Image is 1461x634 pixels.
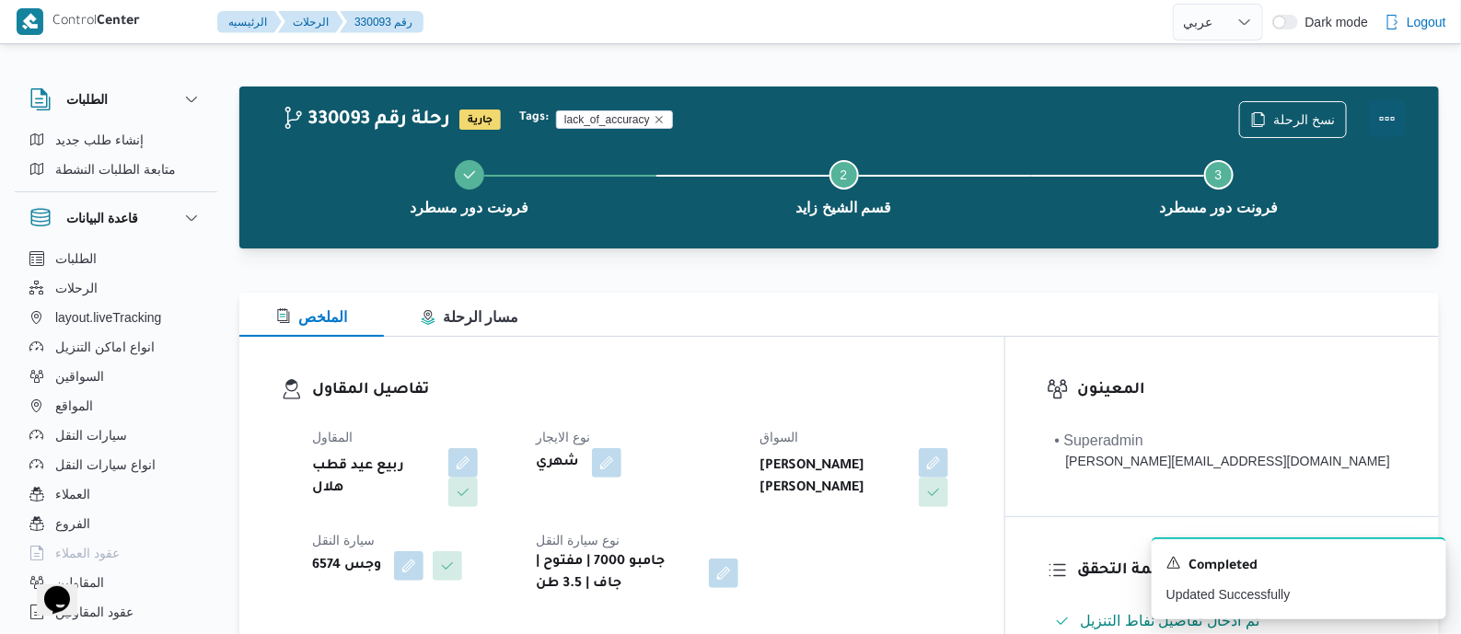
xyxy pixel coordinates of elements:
[55,483,90,505] span: العملاء
[97,15,140,29] b: Center
[312,430,353,444] span: المقاول
[1298,15,1368,29] span: Dark mode
[217,11,282,33] button: الرئيسيه
[22,421,210,450] button: سيارات النقل
[312,378,963,403] h3: تفاصيل المقاول
[796,197,892,219] span: قسم الشيخ زايد
[841,167,848,182] span: 2
[536,452,579,474] b: شهري
[312,555,381,577] b: وجس 6574
[1159,197,1278,219] span: فرونت دور مسطرد
[22,155,210,184] button: متابعة الطلبات النشطة
[55,365,104,387] span: السواقين
[564,111,650,128] span: lack_of_accuracy
[1239,101,1347,138] button: نسخ الرحلة
[55,277,98,299] span: الرحلات
[55,395,93,417] span: المواقع
[536,551,695,595] b: جامبو 7000 | مفتوح | جاف | 3.5 طن
[1369,100,1406,137] button: Actions
[22,244,210,273] button: الطلبات
[1078,559,1397,583] h3: قائمة التحقق
[55,129,144,151] span: إنشاء طلب جديد
[312,455,435,500] b: ربيع عيد قطب هلال
[1215,167,1223,182] span: 3
[55,248,97,270] span: الطلبات
[1189,556,1258,578] span: Completed
[55,571,104,594] span: المقاولين
[536,430,590,444] span: نوع الايجار
[55,513,90,535] span: الفروع
[55,336,155,358] span: انواع اماكن التنزيل
[1055,430,1390,471] span: • Superadmin mohamed.nabil@illa.com.eg
[1078,378,1397,403] h3: المعينون
[15,125,217,191] div: الطلبات
[276,309,347,325] span: الملخص
[1081,610,1260,632] span: تم ادخال تفاصيل نفاط التنزيل
[340,11,423,33] button: 330093 رقم
[278,11,343,33] button: الرحلات
[66,207,138,229] h3: قاعدة البيانات
[1031,138,1406,234] button: فرونت دور مسطرد
[1055,430,1390,452] div: • Superadmin
[459,110,501,130] span: جارية
[282,138,656,234] button: فرونت دور مسطرد
[760,455,906,500] b: [PERSON_NAME] [PERSON_NAME]
[22,597,210,627] button: عقود المقاولين
[22,125,210,155] button: إنشاء طلب جديد
[282,110,450,133] h2: 330093 رحلة رقم
[55,158,176,180] span: متابعة الطلبات النشطة
[410,197,528,219] span: فرونت دور مسطرد
[29,207,203,229] button: قاعدة البيانات
[760,430,799,444] span: السواق
[22,568,210,597] button: المقاولين
[1166,585,1432,605] p: Updated Successfully
[556,110,673,129] span: lack_of_accuracy
[22,479,210,509] button: العملاء
[468,115,493,126] b: جارية
[22,538,210,568] button: عقود العملاء
[66,88,108,110] h3: الطلبات
[22,332,210,362] button: انواع اماكن التنزيل
[421,309,518,325] span: مسار الرحلة
[55,542,120,564] span: عقود العملاء
[22,303,210,332] button: layout.liveTracking
[22,450,210,479] button: انواع سيارات النقل
[18,560,77,616] iframe: chat widget
[1081,613,1260,628] span: تم ادخال تفاصيل نفاط التنزيل
[55,454,156,476] span: انواع سيارات النقل
[22,391,210,421] button: المواقع
[1166,554,1432,578] div: Notification
[519,110,549,125] b: Tags:
[22,362,210,391] button: السواقين
[1273,109,1335,131] span: نسخ الرحلة
[22,273,210,303] button: الرحلات
[1407,11,1446,33] span: Logout
[55,424,127,446] span: سيارات النقل
[1377,4,1454,40] button: Logout
[17,8,43,35] img: X8yXhbKr1z7QwAAAABJRU5ErkJggg==
[55,306,161,329] span: layout.liveTracking
[22,509,210,538] button: الفروع
[656,138,1031,234] button: قسم الشيخ زايد
[654,114,665,125] button: Remove trip tag
[312,533,375,548] span: سيارة النقل
[462,167,477,182] svg: Step 1 is complete
[55,601,133,623] span: عقود المقاولين
[1055,452,1390,471] div: [PERSON_NAME][EMAIL_ADDRESS][DOMAIN_NAME]
[29,88,203,110] button: الطلبات
[536,533,620,548] span: نوع سيارة النقل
